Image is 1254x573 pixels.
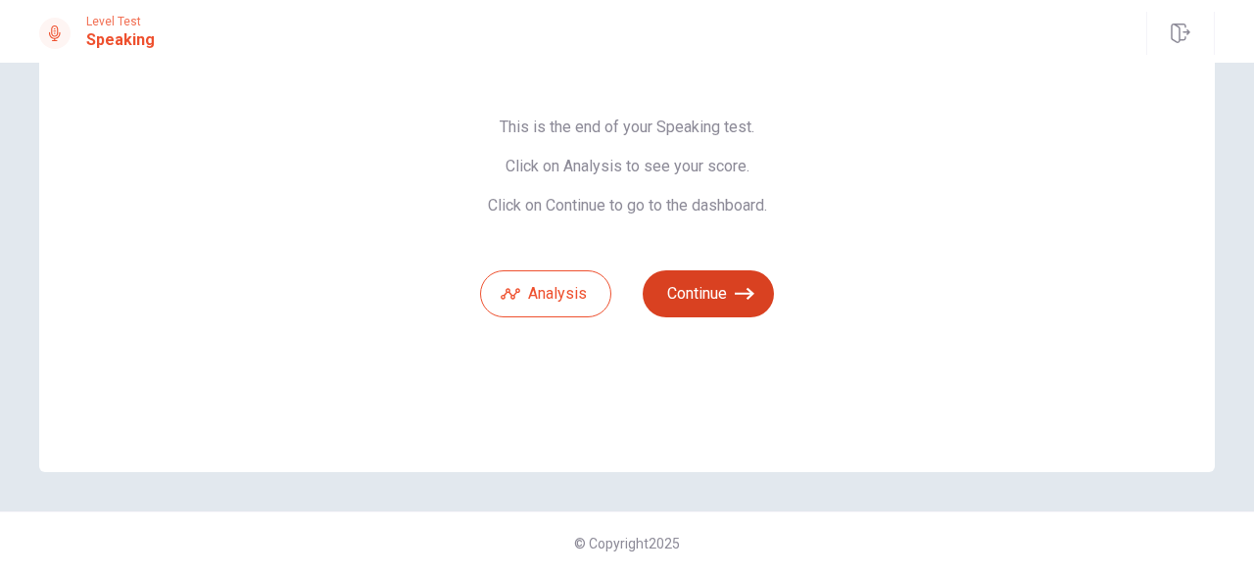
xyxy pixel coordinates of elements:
button: Continue [643,270,774,317]
span: © Copyright 2025 [574,536,680,551]
span: Level Test [86,15,155,28]
h1: Speaking [86,28,155,52]
span: This is the end of your Speaking test. Click on Analysis to see your score. Click on Continue to ... [480,118,774,215]
button: Analysis [480,270,611,317]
